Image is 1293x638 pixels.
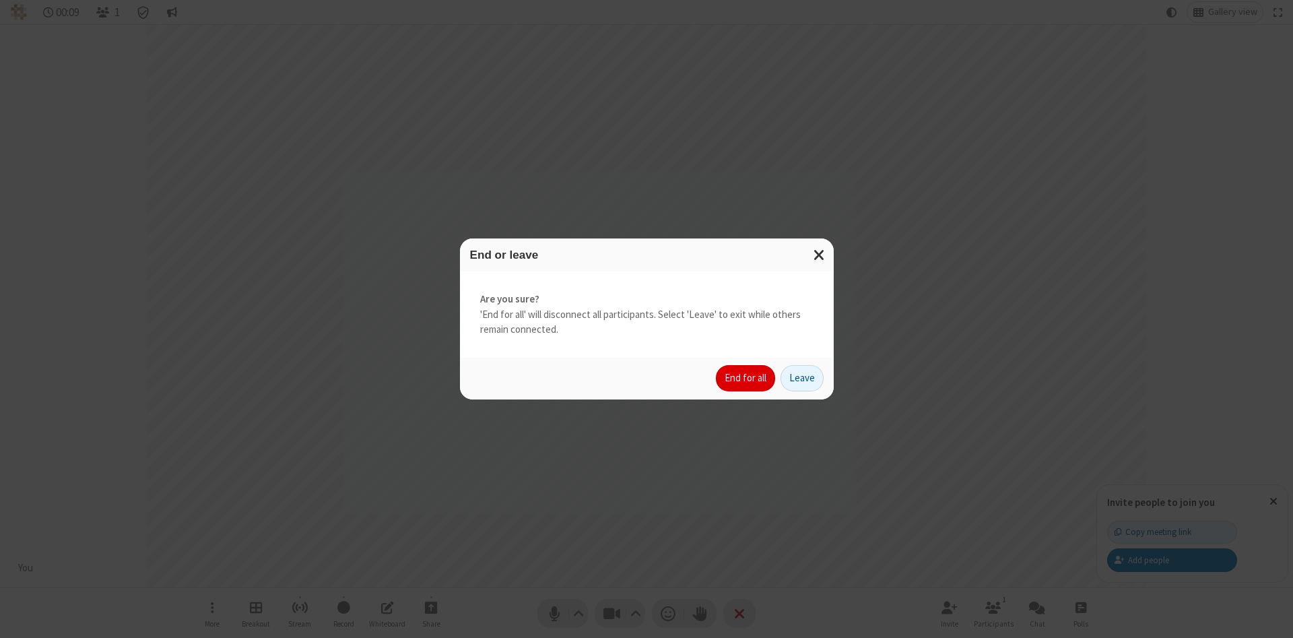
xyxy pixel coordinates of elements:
button: Leave [781,365,824,392]
strong: Are you sure? [480,292,814,307]
button: End for all [716,365,775,392]
div: 'End for all' will disconnect all participants. Select 'Leave' to exit while others remain connec... [460,272,834,358]
button: Close modal [805,238,834,272]
h3: End or leave [470,249,824,261]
